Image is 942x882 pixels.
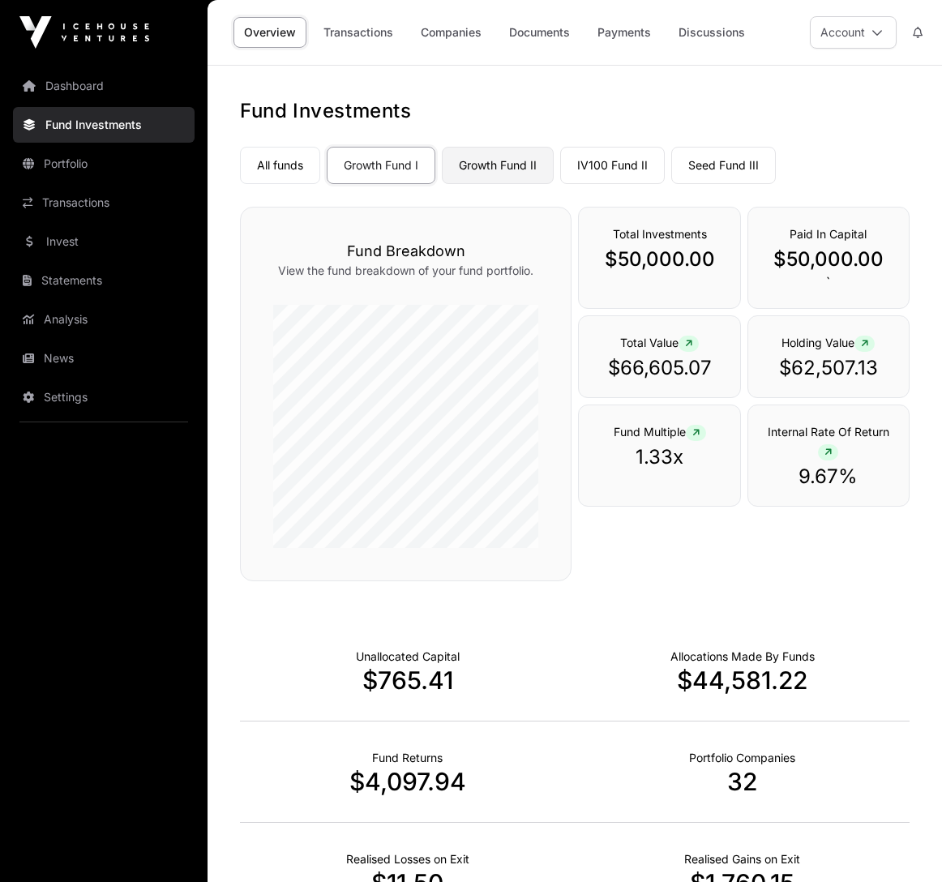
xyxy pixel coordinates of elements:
[595,246,723,272] p: $50,000.00
[273,263,538,279] p: View the fund breakdown of your fund portfolio.
[13,263,195,298] a: Statements
[689,750,795,766] p: Number of Companies Deployed Into
[747,207,910,309] div: `
[13,379,195,415] a: Settings
[575,767,910,796] p: 32
[327,147,435,184] a: Growth Fund I
[768,425,889,458] span: Internal Rate Of Return
[372,750,443,766] p: Realised Returns from Funds
[790,227,867,241] span: Paid In Capital
[613,227,707,241] span: Total Investments
[670,649,815,665] p: Capital Deployed Into Companies
[240,98,910,124] h1: Fund Investments
[671,147,776,184] a: Seed Fund III
[13,107,195,143] a: Fund Investments
[614,425,706,439] span: Fund Multiple
[764,355,893,381] p: $62,507.13
[560,147,665,184] a: IV100 Fund II
[575,666,910,695] p: $44,581.22
[595,355,723,381] p: $66,605.07
[668,17,756,48] a: Discussions
[764,464,893,490] p: 9.67%
[13,146,195,182] a: Portfolio
[273,240,538,263] h3: Fund Breakdown
[233,17,306,48] a: Overview
[13,224,195,259] a: Invest
[13,68,195,104] a: Dashboard
[313,17,404,48] a: Transactions
[240,666,575,695] p: $765.41
[810,16,897,49] button: Account
[499,17,580,48] a: Documents
[240,147,320,184] a: All funds
[442,147,554,184] a: Growth Fund II
[13,185,195,220] a: Transactions
[410,17,492,48] a: Companies
[764,246,893,272] p: $50,000.00
[356,649,460,665] p: Cash not yet allocated
[19,16,149,49] img: Icehouse Ventures Logo
[861,804,942,882] iframe: Chat Widget
[684,851,800,867] p: Net Realised on Positive Exits
[620,336,699,349] span: Total Value
[587,17,662,48] a: Payments
[781,336,875,349] span: Holding Value
[13,302,195,337] a: Analysis
[346,851,469,867] p: Net Realised on Negative Exits
[595,444,723,470] p: 1.33x
[240,767,575,796] p: $4,097.94
[13,340,195,376] a: News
